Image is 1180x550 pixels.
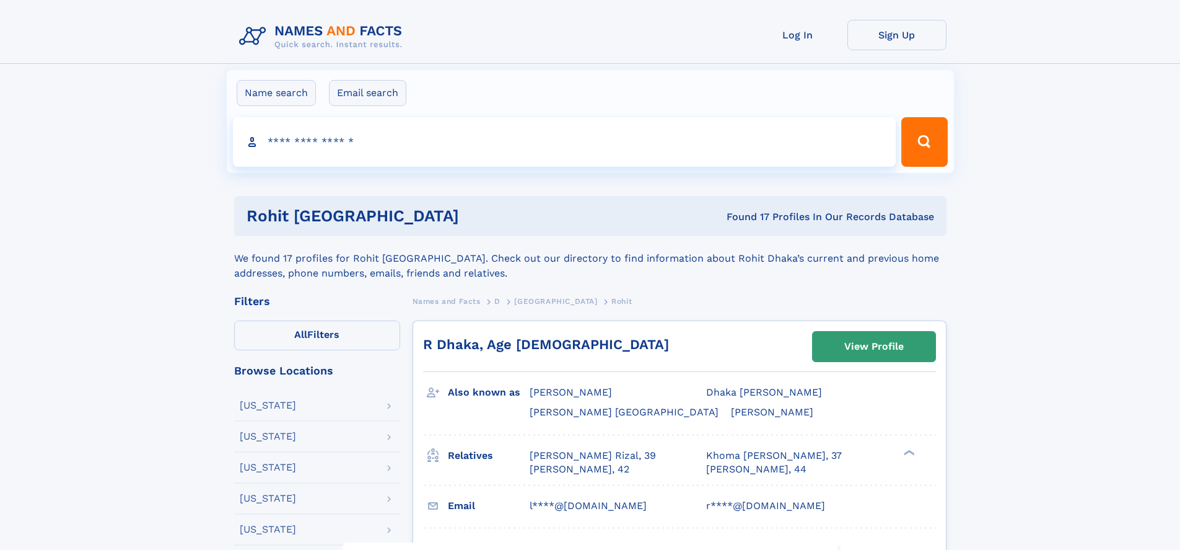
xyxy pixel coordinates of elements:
a: R Dhaka, Age [DEMOGRAPHIC_DATA] [423,337,669,352]
a: [PERSON_NAME] Rizal, 39 [530,449,656,463]
label: Email search [329,80,406,106]
a: [PERSON_NAME], 44 [706,463,806,476]
a: [GEOGRAPHIC_DATA] [514,293,597,309]
img: Logo Names and Facts [234,20,413,53]
span: Rohit [611,297,632,306]
a: Names and Facts [413,293,481,309]
span: Dhaka [PERSON_NAME] [706,386,822,398]
span: All [294,329,307,340]
div: [US_STATE] [240,401,296,410]
h3: Also known as [448,382,530,403]
h3: Relatives [448,445,530,466]
div: ❯ [901,448,916,456]
input: search input [233,117,896,167]
a: Log In [748,20,847,50]
div: Browse Locations [234,365,400,376]
span: [PERSON_NAME] [731,406,813,418]
div: Found 17 Profiles In Our Records Database [593,210,934,224]
span: D [494,297,500,306]
label: Name search [237,80,316,106]
div: View Profile [844,332,904,361]
label: Filters [234,321,400,350]
a: D [494,293,500,309]
a: Sign Up [847,20,946,50]
span: [PERSON_NAME] [530,386,612,398]
div: [US_STATE] [240,432,296,441]
div: [US_STATE] [240,525,296,534]
h1: Rohit [GEOGRAPHIC_DATA] [247,208,593,224]
a: Khoma [PERSON_NAME], 37 [706,449,842,463]
span: [PERSON_NAME] [GEOGRAPHIC_DATA] [530,406,719,418]
a: View Profile [813,332,935,361]
div: Filters [234,296,400,307]
div: We found 17 profiles for Rohit [GEOGRAPHIC_DATA]. Check out our directory to find information abo... [234,236,946,281]
span: [GEOGRAPHIC_DATA] [514,297,597,306]
a: [PERSON_NAME], 42 [530,463,629,476]
div: [US_STATE] [240,463,296,472]
button: Search Button [901,117,947,167]
h3: Email [448,495,530,517]
div: [US_STATE] [240,494,296,503]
